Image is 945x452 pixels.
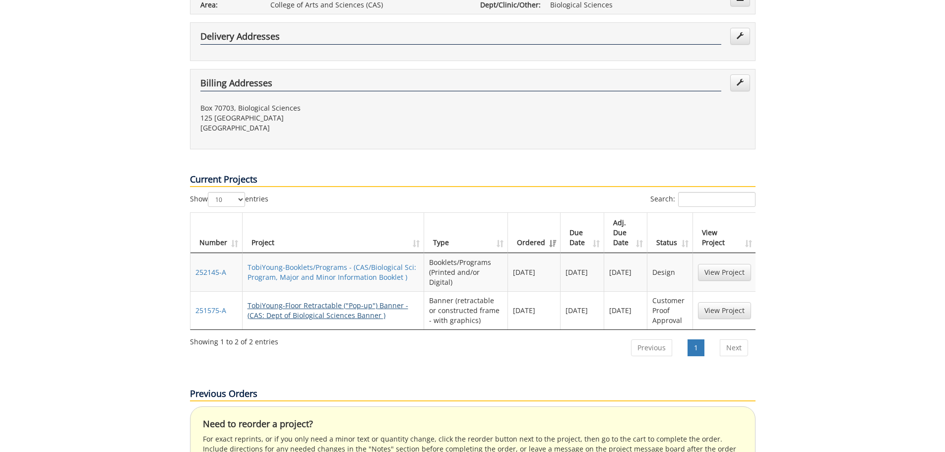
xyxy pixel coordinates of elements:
[200,78,721,91] h4: Billing Addresses
[190,213,243,253] th: Number: activate to sort column ascending
[424,291,508,329] td: Banner (retractable or constructed frame - with graphics)
[190,173,756,187] p: Current Projects
[730,28,750,45] a: Edit Addresses
[243,213,425,253] th: Project: activate to sort column ascending
[647,253,693,291] td: Design
[650,192,756,207] label: Search:
[698,264,751,281] a: View Project
[203,419,743,429] h4: Need to reorder a project?
[604,213,648,253] th: Adj. Due Date: activate to sort column ascending
[195,267,226,277] a: 252145-A
[190,333,278,347] div: Showing 1 to 2 of 2 entries
[200,123,465,133] p: [GEOGRAPHIC_DATA]
[248,301,408,320] a: TobiYoung-Floor Retractable ("Pop-up") Banner - (CAS: Dept of Biological Sciences Banner )
[190,192,268,207] label: Show entries
[693,213,756,253] th: View Project: activate to sort column ascending
[631,339,672,356] a: Previous
[561,291,604,329] td: [DATE]
[195,306,226,315] a: 251575-A
[647,213,693,253] th: Status: activate to sort column ascending
[561,213,604,253] th: Due Date: activate to sort column ascending
[200,32,721,45] h4: Delivery Addresses
[508,213,561,253] th: Ordered: activate to sort column ascending
[248,262,416,282] a: TobiYoung-Booklets/Programs - (CAS/Biological Sci: Program, Major and Minor Information Booklet )
[604,291,648,329] td: [DATE]
[720,339,748,356] a: Next
[678,192,756,207] input: Search:
[647,291,693,329] td: Customer Proof Approval
[200,103,465,113] p: Box 70703, Biological Sciences
[698,302,751,319] a: View Project
[190,387,756,401] p: Previous Orders
[200,113,465,123] p: 125 [GEOGRAPHIC_DATA]
[508,253,561,291] td: [DATE]
[508,291,561,329] td: [DATE]
[730,74,750,91] a: Edit Addresses
[424,253,508,291] td: Booklets/Programs (Printed and/or Digital)
[208,192,245,207] select: Showentries
[561,253,604,291] td: [DATE]
[424,213,508,253] th: Type: activate to sort column ascending
[604,253,648,291] td: [DATE]
[688,339,704,356] a: 1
